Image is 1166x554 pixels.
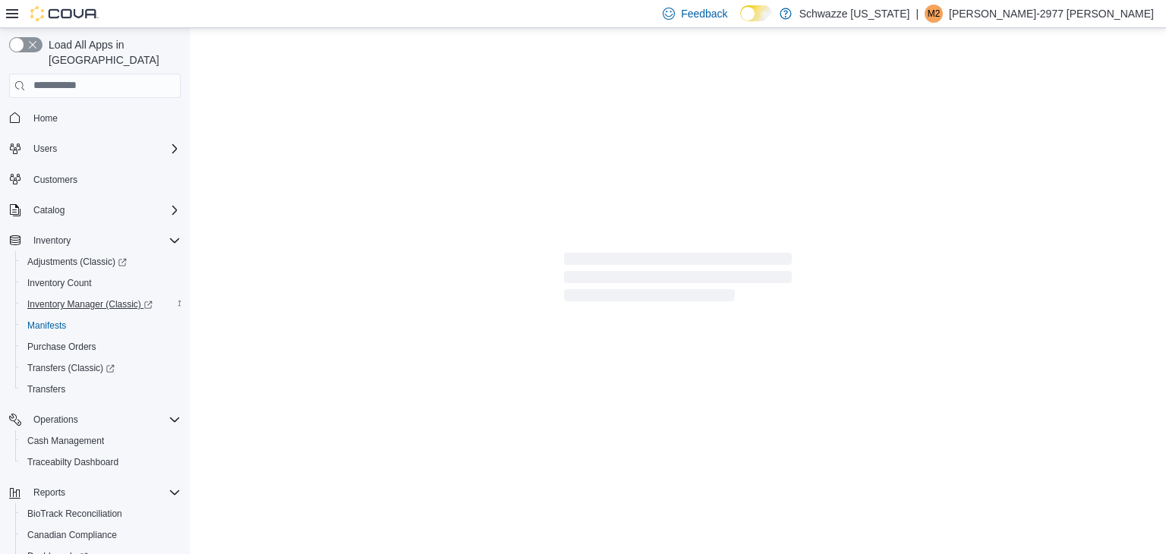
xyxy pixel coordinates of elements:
[15,251,187,272] a: Adjustments (Classic)
[27,140,63,158] button: Users
[21,316,181,335] span: Manifests
[27,170,181,189] span: Customers
[564,256,792,304] span: Loading
[3,409,187,430] button: Operations
[3,138,187,159] button: Users
[27,529,117,541] span: Canadian Compliance
[21,505,128,523] a: BioTrack Reconciliation
[21,316,72,335] a: Manifests
[21,253,181,271] span: Adjustments (Classic)
[21,526,181,544] span: Canadian Compliance
[949,5,1154,23] p: [PERSON_NAME]-2977 [PERSON_NAME]
[27,231,181,250] span: Inventory
[27,298,153,310] span: Inventory Manager (Classic)
[27,411,181,429] span: Operations
[21,253,133,271] a: Adjustments (Classic)
[3,200,187,221] button: Catalog
[15,272,187,294] button: Inventory Count
[33,143,57,155] span: Users
[33,174,77,186] span: Customers
[21,359,121,377] a: Transfers (Classic)
[15,452,187,473] button: Traceabilty Dashboard
[21,295,159,313] a: Inventory Manager (Classic)
[21,338,181,356] span: Purchase Orders
[27,508,122,520] span: BioTrack Reconciliation
[925,5,943,23] div: Martin-2977 Ortiz
[27,201,71,219] button: Catalog
[681,6,727,21] span: Feedback
[928,5,941,23] span: M2
[21,359,181,377] span: Transfers (Classic)
[21,453,124,471] a: Traceabilty Dashboard
[43,37,181,68] span: Load All Apps in [GEOGRAPHIC_DATA]
[21,526,123,544] a: Canadian Compliance
[15,430,187,452] button: Cash Management
[799,5,910,23] p: Schwazze [US_STATE]
[27,319,66,332] span: Manifests
[740,21,741,22] span: Dark Mode
[3,168,187,190] button: Customers
[21,453,181,471] span: Traceabilty Dashboard
[21,380,71,398] a: Transfers
[21,338,102,356] a: Purchase Orders
[33,235,71,247] span: Inventory
[15,357,187,379] a: Transfers (Classic)
[15,524,187,546] button: Canadian Compliance
[27,171,84,189] a: Customers
[21,505,181,523] span: BioTrack Reconciliation
[3,107,187,129] button: Home
[15,336,187,357] button: Purchase Orders
[3,482,187,503] button: Reports
[27,483,71,502] button: Reports
[27,435,104,447] span: Cash Management
[21,295,181,313] span: Inventory Manager (Classic)
[27,231,77,250] button: Inventory
[740,5,772,21] input: Dark Mode
[15,503,187,524] button: BioTrack Reconciliation
[27,383,65,395] span: Transfers
[27,341,96,353] span: Purchase Orders
[33,112,58,124] span: Home
[27,362,115,374] span: Transfers (Classic)
[21,274,98,292] a: Inventory Count
[27,411,84,429] button: Operations
[27,483,181,502] span: Reports
[30,6,99,21] img: Cova
[21,432,110,450] a: Cash Management
[21,274,181,292] span: Inventory Count
[915,5,919,23] p: |
[21,380,181,398] span: Transfers
[33,414,78,426] span: Operations
[15,315,187,336] button: Manifests
[27,109,181,127] span: Home
[27,256,127,268] span: Adjustments (Classic)
[15,294,187,315] a: Inventory Manager (Classic)
[33,204,65,216] span: Catalog
[27,109,64,127] a: Home
[33,486,65,499] span: Reports
[15,379,187,400] button: Transfers
[27,277,92,289] span: Inventory Count
[27,456,118,468] span: Traceabilty Dashboard
[27,140,181,158] span: Users
[27,201,181,219] span: Catalog
[3,230,187,251] button: Inventory
[21,432,181,450] span: Cash Management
